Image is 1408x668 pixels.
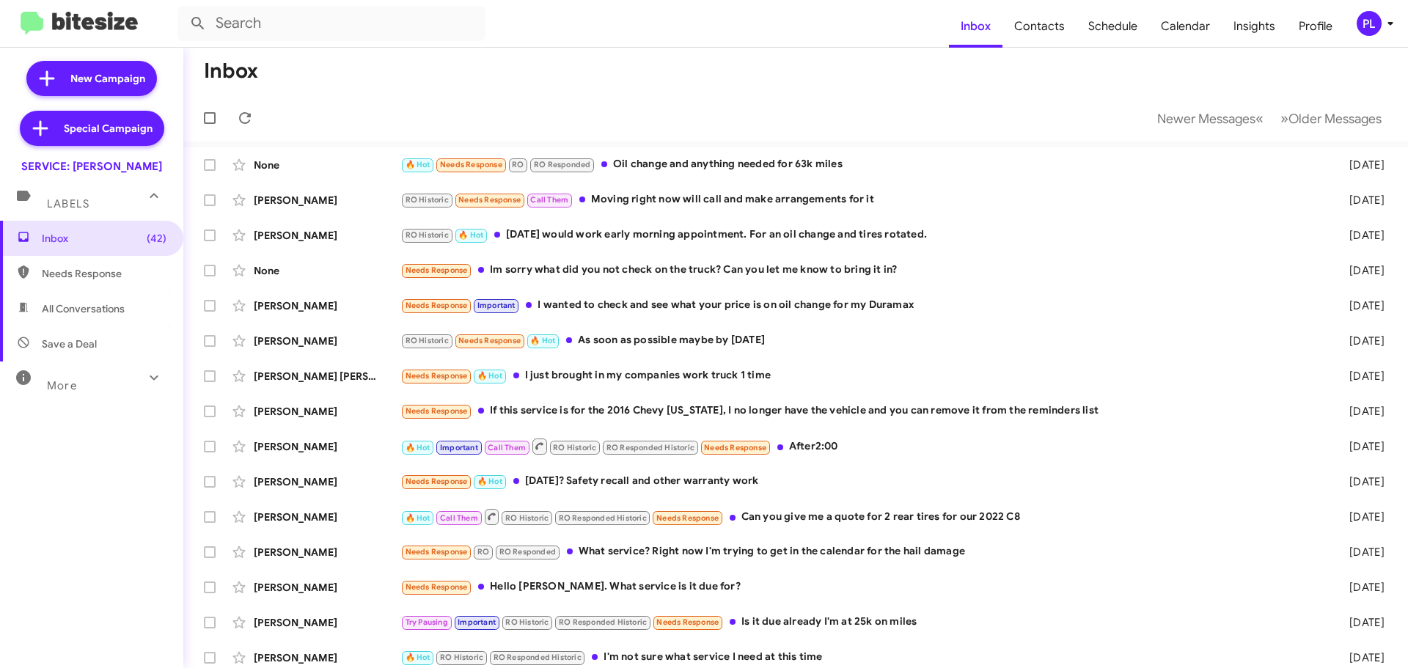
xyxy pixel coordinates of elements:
[406,582,468,592] span: Needs Response
[458,195,521,205] span: Needs Response
[400,649,1326,666] div: I'm not sure what service I need at this time
[1357,11,1382,36] div: PL
[1326,193,1396,208] div: [DATE]
[440,160,502,169] span: Needs Response
[505,513,549,523] span: RO Historic
[254,334,400,348] div: [PERSON_NAME]
[400,367,1326,384] div: I just brought in my companies work truck 1 time
[1326,404,1396,419] div: [DATE]
[458,230,483,240] span: 🔥 Hot
[505,617,549,627] span: RO Historic
[606,443,694,452] span: RO Responded Historic
[1326,369,1396,383] div: [DATE]
[1326,510,1396,524] div: [DATE]
[400,156,1326,173] div: Oil change and anything needed for 63k miles
[1326,263,1396,278] div: [DATE]
[254,650,400,665] div: [PERSON_NAME]
[440,513,478,523] span: Call Them
[704,443,766,452] span: Needs Response
[559,617,647,627] span: RO Responded Historic
[204,59,258,83] h1: Inbox
[1149,103,1390,133] nav: Page navigation example
[1326,228,1396,243] div: [DATE]
[254,474,400,489] div: [PERSON_NAME]
[400,543,1326,560] div: What service? Right now I'm trying to get in the calendar for the hail damage
[254,510,400,524] div: [PERSON_NAME]
[406,547,468,557] span: Needs Response
[440,653,483,662] span: RO Historic
[254,263,400,278] div: None
[26,61,157,96] a: New Campaign
[400,403,1326,419] div: If this service is for the 2016 Chevy [US_STATE], I no longer have the vehicle and you can remove...
[400,507,1326,526] div: Can you give me a quote for 2 rear tires for our 2022 C8
[1326,545,1396,559] div: [DATE]
[21,159,162,174] div: SERVICE: [PERSON_NAME]
[1326,298,1396,313] div: [DATE]
[64,121,153,136] span: Special Campaign
[147,231,166,246] span: (42)
[254,615,400,630] div: [PERSON_NAME]
[1326,158,1396,172] div: [DATE]
[400,332,1326,349] div: As soon as possible maybe by [DATE]
[42,301,125,316] span: All Conversations
[458,336,521,345] span: Needs Response
[406,653,430,662] span: 🔥 Hot
[656,513,719,523] span: Needs Response
[1157,111,1255,127] span: Newer Messages
[406,443,430,452] span: 🔥 Hot
[477,301,516,310] span: Important
[1255,109,1264,128] span: «
[1344,11,1392,36] button: PL
[512,160,524,169] span: RO
[1326,650,1396,665] div: [DATE]
[1326,580,1396,595] div: [DATE]
[553,443,596,452] span: RO Historic
[406,195,449,205] span: RO Historic
[400,227,1326,243] div: [DATE] would work early morning appointment. For an oil change and tires rotated.
[530,336,555,345] span: 🔥 Hot
[1222,5,1287,48] a: Insights
[477,371,502,381] span: 🔥 Hot
[440,443,478,452] span: Important
[400,191,1326,208] div: Moving right now will call and make arrangements for it
[400,437,1326,455] div: After2:00
[254,228,400,243] div: [PERSON_NAME]
[406,160,430,169] span: 🔥 Hot
[254,298,400,313] div: [PERSON_NAME]
[499,547,556,557] span: RO Responded
[406,230,449,240] span: RO Historic
[1148,103,1272,133] button: Previous
[400,297,1326,314] div: I wanted to check and see what your price is on oil change for my Duramax
[406,336,449,345] span: RO Historic
[254,369,400,383] div: [PERSON_NAME] [PERSON_NAME]
[47,197,89,210] span: Labels
[42,337,97,351] span: Save a Deal
[254,404,400,419] div: [PERSON_NAME]
[1326,439,1396,454] div: [DATE]
[400,579,1326,595] div: Hello [PERSON_NAME]. What service is it due for?
[530,195,568,205] span: Call Them
[400,262,1326,279] div: Im sorry what did you not check on the truck? Can you let me know to bring it in?
[1149,5,1222,48] a: Calendar
[949,5,1002,48] a: Inbox
[1077,5,1149,48] span: Schedule
[406,477,468,486] span: Needs Response
[406,617,448,627] span: Try Pausing
[42,231,166,246] span: Inbox
[42,266,166,281] span: Needs Response
[47,379,77,392] span: More
[1326,474,1396,489] div: [DATE]
[477,547,489,557] span: RO
[70,71,145,86] span: New Campaign
[477,477,502,486] span: 🔥 Hot
[534,160,590,169] span: RO Responded
[254,580,400,595] div: [PERSON_NAME]
[1326,615,1396,630] div: [DATE]
[254,545,400,559] div: [PERSON_NAME]
[400,614,1326,631] div: Is it due already I'm at 25k on miles
[656,617,719,627] span: Needs Response
[1002,5,1077,48] span: Contacts
[406,406,468,416] span: Needs Response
